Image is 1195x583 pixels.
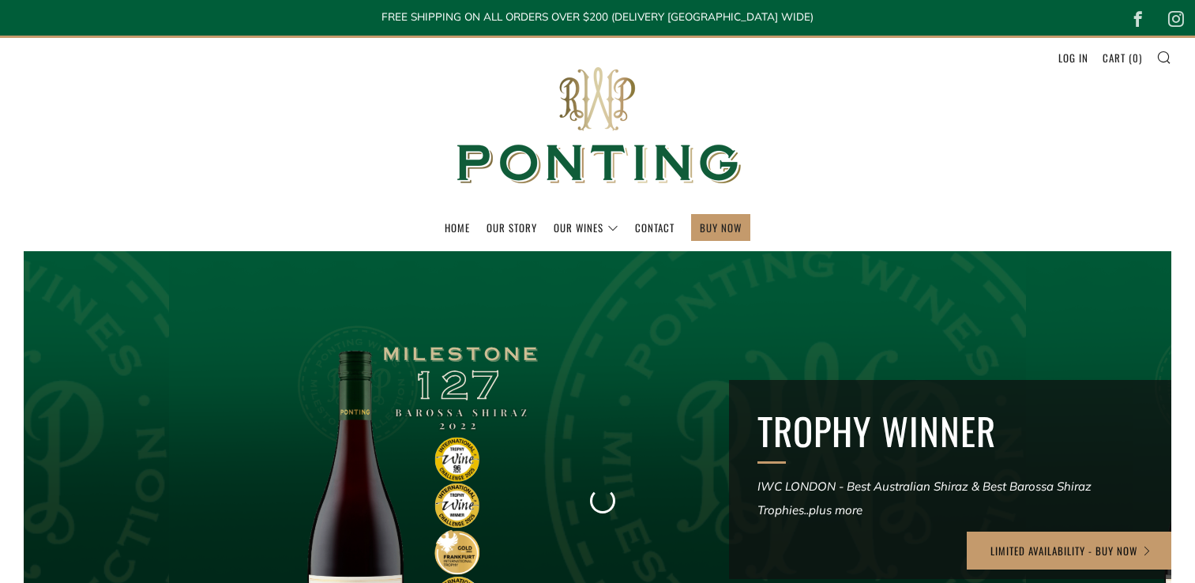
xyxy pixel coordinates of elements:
[487,215,537,240] a: Our Story
[440,38,756,214] img: Ponting Wines
[554,215,618,240] a: Our Wines
[757,479,1092,517] em: IWC LONDON - Best Australian Shiraz & Best Barossa Shiraz Trophies..plus more
[1058,45,1088,70] a: Log in
[967,532,1176,570] a: LIMITED AVAILABILITY - BUY NOW
[757,408,1143,454] h2: TROPHY WINNER
[700,215,742,240] a: BUY NOW
[635,215,675,240] a: Contact
[445,215,470,240] a: Home
[1133,50,1139,66] span: 0
[1103,45,1142,70] a: Cart (0)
